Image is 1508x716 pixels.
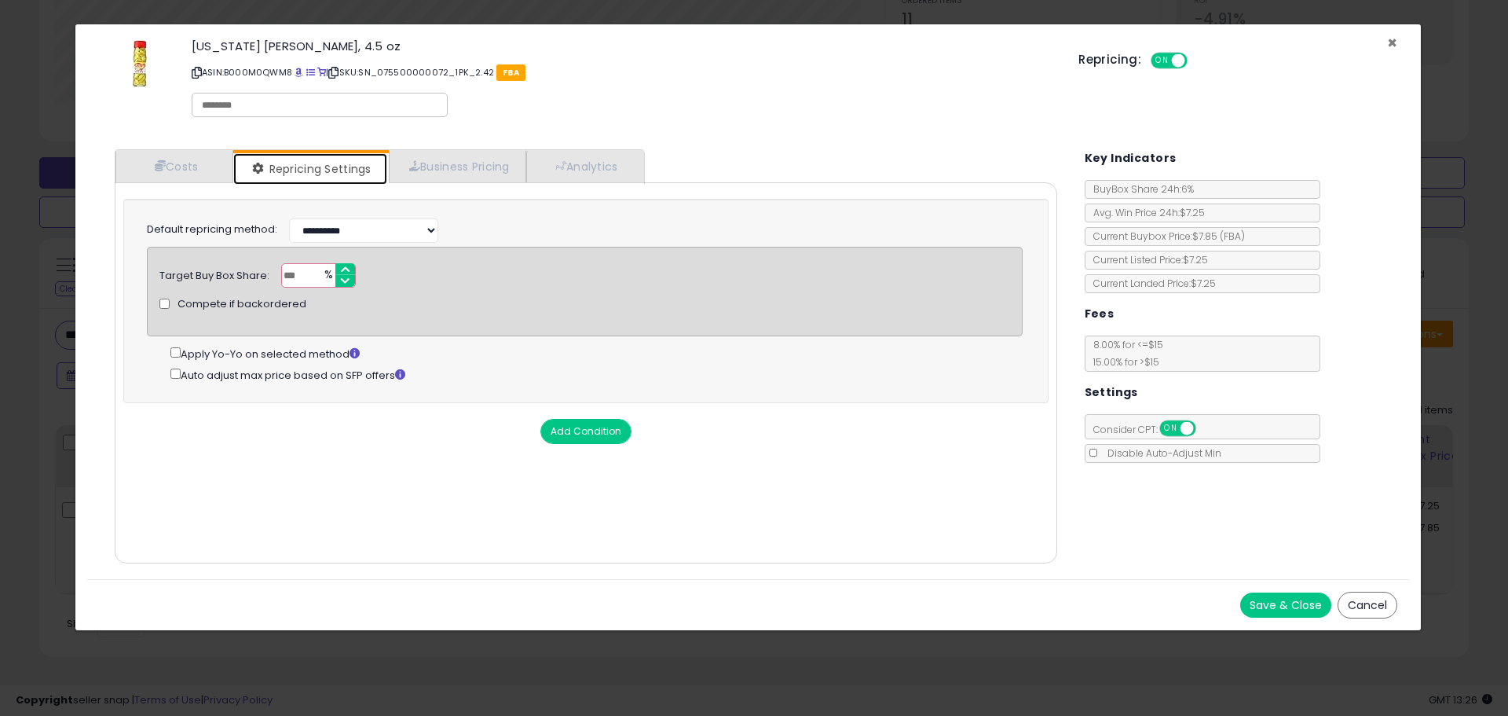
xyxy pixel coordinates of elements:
a: Repricing Settings [233,153,387,185]
button: Save & Close [1240,593,1331,618]
button: Add Condition [540,419,631,444]
span: Current Buybox Price: [1085,229,1245,243]
span: 8.00 % for <= $15 [1085,338,1163,369]
h5: Key Indicators [1085,149,1177,168]
a: All offer listings [306,66,315,79]
span: Current Listed Price: $7.25 [1085,253,1208,266]
a: BuyBox page [295,66,303,79]
span: % [315,264,340,288]
h3: [US_STATE] [PERSON_NAME], 4.5 oz [192,40,1055,52]
a: Costs [115,150,233,182]
span: Compete if backordered [178,297,306,312]
span: ON [1161,422,1180,435]
span: OFF [1185,54,1210,68]
a: Your listing only [317,66,326,79]
a: Analytics [526,150,642,182]
span: OFF [1193,422,1218,435]
span: ( FBA ) [1220,229,1245,243]
p: ASIN: B000M0QWM8 | SKU: SN_075500000072_1PK_2.42 [192,60,1055,85]
a: Business Pricing [389,150,526,182]
label: Default repricing method: [147,222,277,237]
span: Disable Auto-Adjust Min [1100,446,1221,460]
span: ON [1152,54,1172,68]
span: × [1387,31,1397,54]
span: FBA [496,64,525,81]
span: 15.00 % for > $15 [1085,355,1159,369]
span: $7.85 [1192,229,1245,243]
h5: Repricing: [1078,53,1141,66]
h5: Fees [1085,304,1115,324]
span: Avg. Win Price 24h: $7.25 [1085,206,1205,219]
h5: Settings [1085,383,1138,402]
div: Target Buy Box Share: [159,263,269,284]
div: Auto adjust max price based on SFP offers [170,365,1023,384]
img: 41Y8rL7XiRL._SL60_.jpg [133,40,147,87]
span: BuyBox Share 24h: 6% [1085,182,1194,196]
span: Current Landed Price: $7.25 [1085,277,1216,290]
button: Cancel [1338,592,1397,619]
div: Apply Yo-Yo on selected method [170,344,1023,362]
span: Consider CPT: [1085,423,1217,436]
